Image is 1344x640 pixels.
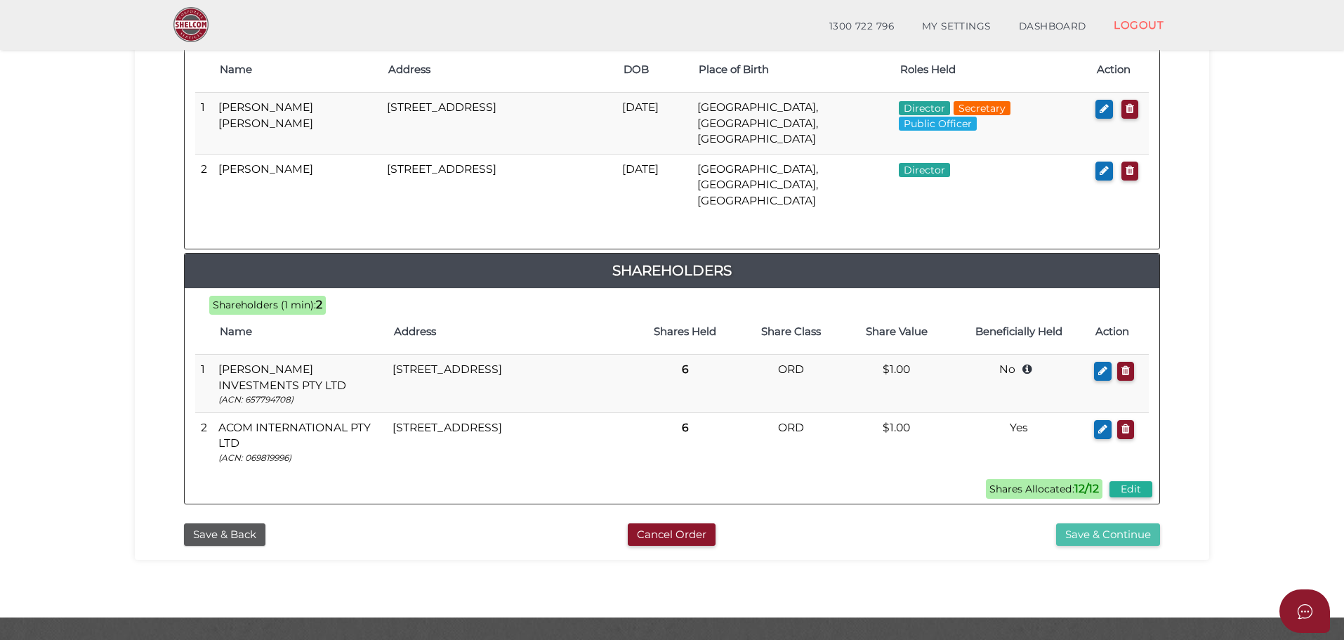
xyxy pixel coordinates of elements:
[899,163,950,177] span: Director
[949,355,1089,413] td: No
[908,13,1005,41] a: MY SETTINGS
[220,64,374,76] h4: Name
[387,413,632,471] td: [STREET_ADDRESS]
[692,93,893,155] td: [GEOGRAPHIC_DATA], [GEOGRAPHIC_DATA], [GEOGRAPHIC_DATA]
[692,155,893,216] td: [GEOGRAPHIC_DATA], [GEOGRAPHIC_DATA], [GEOGRAPHIC_DATA]
[1279,589,1330,633] button: Open asap
[628,523,716,547] button: Cancel Order
[381,93,617,155] td: [STREET_ADDRESS]
[316,298,322,311] b: 2
[213,155,381,216] td: [PERSON_NAME]
[954,101,1010,115] span: Secretary
[624,64,685,76] h4: DOB
[738,413,843,471] td: ORD
[195,413,213,471] td: 2
[394,326,625,338] h4: Address
[1074,482,1099,495] b: 12/12
[699,64,886,76] h4: Place of Birth
[745,326,836,338] h4: Share Class
[815,13,908,41] a: 1300 722 796
[617,155,692,216] td: [DATE]
[218,393,381,405] p: (ACN: 657794708)
[899,117,977,131] span: Public Officer
[682,363,689,376] b: 6
[1005,13,1100,41] a: DASHBOARD
[738,355,843,413] td: ORD
[388,64,610,76] h4: Address
[387,355,632,413] td: [STREET_ADDRESS]
[184,523,265,547] button: Save & Back
[213,355,387,413] td: [PERSON_NAME] INVESTMENTS PTY LTD
[381,155,617,216] td: [STREET_ADDRESS]
[213,93,381,155] td: [PERSON_NAME] [PERSON_NAME]
[899,101,950,115] span: Director
[1097,64,1142,76] h4: Action
[1095,326,1142,338] h4: Action
[220,326,380,338] h4: Name
[844,355,949,413] td: $1.00
[1100,11,1178,39] a: LOGOUT
[185,259,1159,282] a: Shareholders
[900,64,1083,76] h4: Roles Held
[851,326,942,338] h4: Share Value
[986,479,1102,499] span: Shares Allocated:
[195,355,213,413] td: 1
[617,93,692,155] td: [DATE]
[682,421,689,434] b: 6
[213,413,387,471] td: ACOM INTERNATIONAL PTY LTD
[195,93,213,155] td: 1
[1056,523,1160,547] button: Save & Continue
[1109,481,1152,497] button: Edit
[195,155,213,216] td: 2
[956,326,1082,338] h4: Beneficially Held
[844,413,949,471] td: $1.00
[949,413,1089,471] td: Yes
[218,452,381,464] p: (ACN: 069819996)
[639,326,731,338] h4: Shares Held
[213,299,316,311] span: Shareholders (1 min):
